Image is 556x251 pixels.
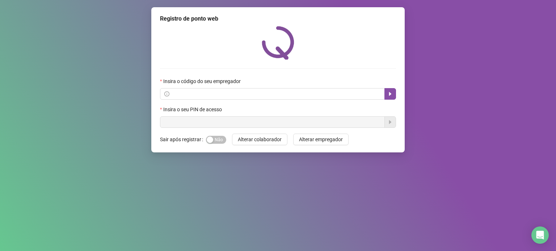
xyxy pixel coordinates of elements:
[232,134,287,145] button: Alterar colaborador
[238,135,282,143] span: Alterar colaborador
[160,77,245,85] label: Insira o código do seu empregador
[164,91,169,96] span: info-circle
[387,91,393,97] span: caret-right
[299,135,343,143] span: Alterar empregador
[160,105,227,113] label: Insira o seu PIN de acesso
[160,134,206,145] label: Sair após registrar
[531,226,549,244] div: Open Intercom Messenger
[262,26,294,60] img: QRPoint
[293,134,349,145] button: Alterar empregador
[160,14,396,23] div: Registro de ponto web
